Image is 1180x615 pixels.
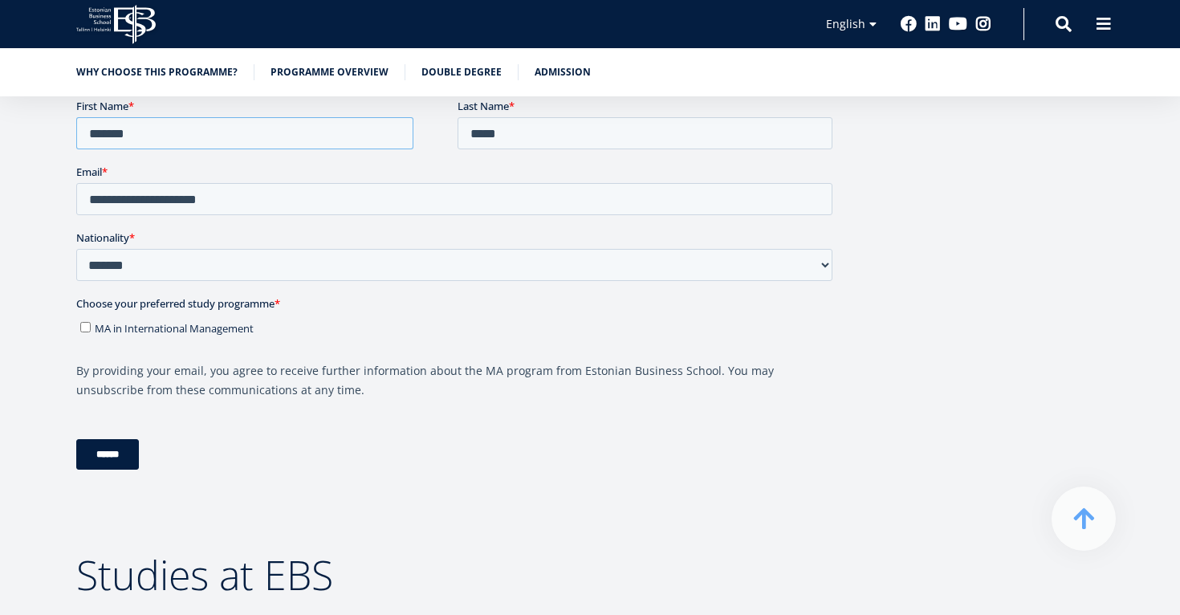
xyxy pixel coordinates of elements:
a: Instagram [975,16,991,32]
a: Admission [535,64,591,80]
a: Why choose this programme? [76,64,238,80]
h2: Studies at EBS [76,555,839,595]
a: Youtube [949,16,967,32]
iframe: Form 0 [76,98,839,499]
a: Facebook [901,16,917,32]
a: Linkedin [925,16,941,32]
a: Double Degree [421,64,502,80]
a: Programme overview [271,64,389,80]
